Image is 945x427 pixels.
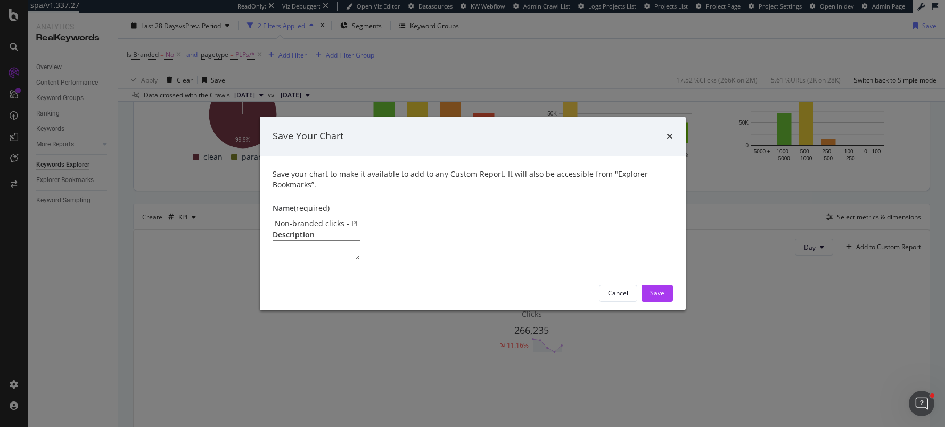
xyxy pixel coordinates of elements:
button: Save [642,285,673,302]
div: times [667,129,673,143]
button: Cancel [599,285,637,302]
div: Cancel [608,289,628,298]
iframe: Intercom live chat [909,391,934,416]
span: Name [273,203,294,213]
div: Save Your Chart [273,129,343,143]
span: (required) [294,203,330,213]
input: Enter a name [273,218,360,229]
div: Save [650,289,664,298]
div: Save your chart to make it available to add to any Custom Report. It will also be accessible from... [273,169,673,190]
div: Description [273,229,673,240]
div: modal [260,117,686,310]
